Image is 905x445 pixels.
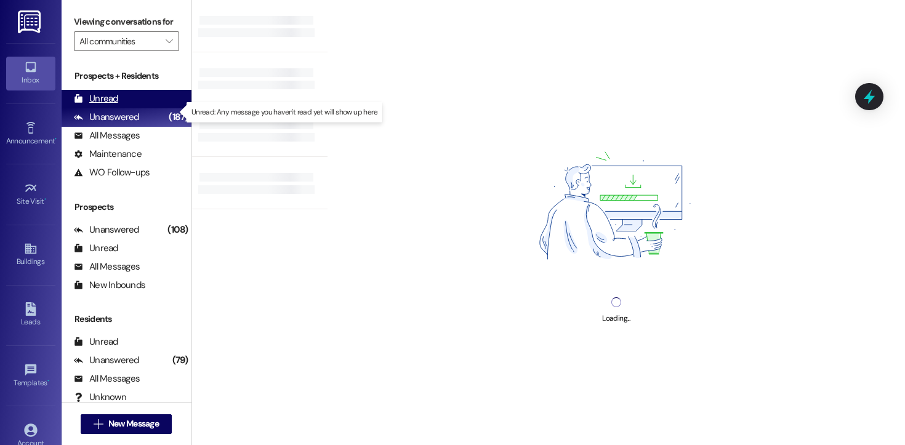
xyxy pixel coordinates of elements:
span: • [47,377,49,385]
div: Loading... [602,312,630,325]
a: Leads [6,299,55,332]
div: WO Follow-ups [74,166,150,179]
div: Residents [62,313,191,326]
div: All Messages [74,129,140,142]
a: Inbox [6,57,55,90]
div: Unanswered [74,354,139,367]
img: ResiDesk Logo [18,10,43,33]
span: • [55,135,57,143]
div: (108) [164,220,191,239]
div: Unanswered [74,111,139,124]
a: Templates • [6,359,55,393]
div: Prospects + Residents [62,70,191,82]
div: Unknown [74,391,126,404]
div: Unread [74,242,118,255]
div: (79) [169,351,191,370]
div: Unread [74,92,118,105]
span: New Message [108,417,159,430]
i:  [94,419,103,429]
a: Site Visit • [6,178,55,211]
div: Unread [74,335,118,348]
div: All Messages [74,372,140,385]
i:  [166,36,172,46]
button: New Message [81,414,172,434]
div: Prospects [62,201,191,214]
div: (187) [166,108,191,127]
input: All communities [79,31,159,51]
p: Unread: Any message you haven't read yet will show up here [191,107,377,118]
div: All Messages [74,260,140,273]
div: Unanswered [74,223,139,236]
a: Buildings [6,238,55,271]
span: • [44,195,46,204]
div: Maintenance [74,148,142,161]
label: Viewing conversations for [74,12,179,31]
div: New Inbounds [74,279,145,292]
